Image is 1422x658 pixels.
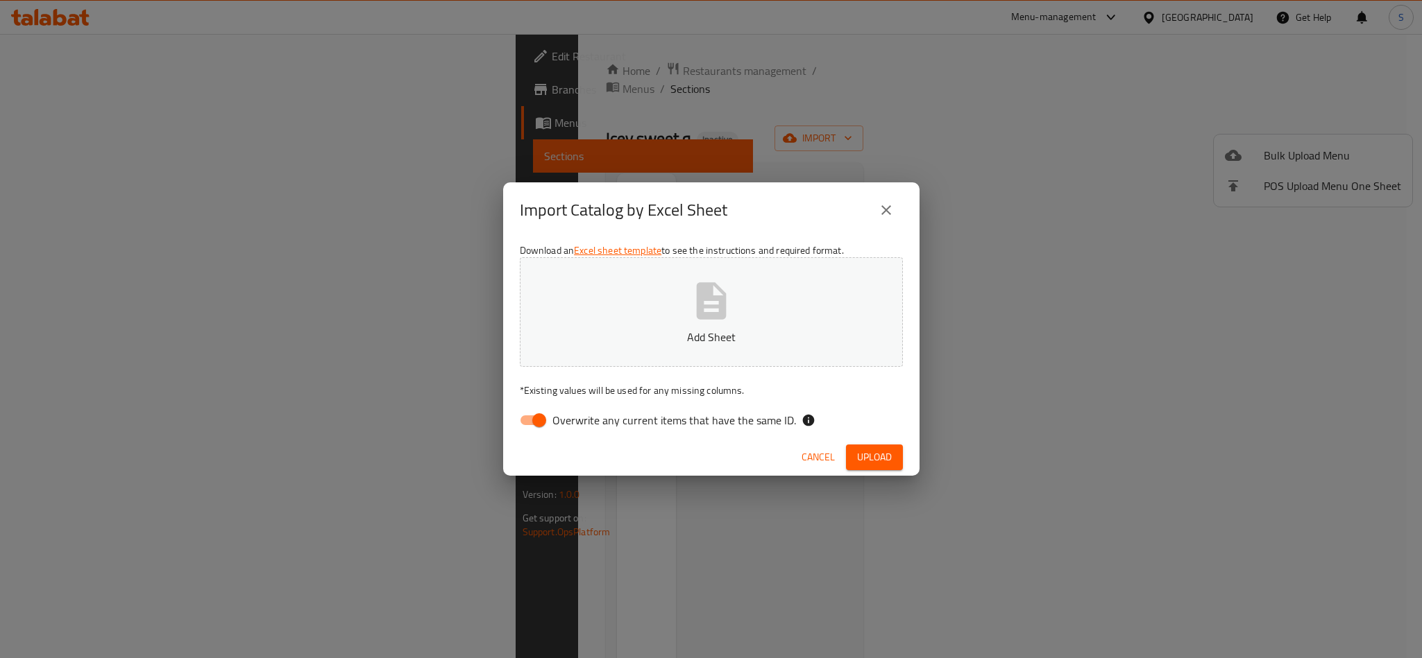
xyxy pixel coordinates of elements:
span: Cancel [802,449,835,466]
span: Upload [857,449,892,466]
button: Upload [846,444,903,470]
a: Excel sheet template [574,241,661,259]
span: Overwrite any current items that have the same ID. [552,412,796,428]
p: Existing values will be used for any missing columns. [520,383,903,397]
h2: Import Catalog by Excel Sheet [520,199,727,221]
div: Download an to see the instructions and required format. [503,238,920,439]
svg: If the overwrite option isn't selected, then the items that match an existing ID will be ignored ... [802,413,815,427]
p: Add Sheet [541,329,881,345]
button: Add Sheet [520,257,903,367]
button: Cancel [796,444,840,470]
button: close [870,193,903,227]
